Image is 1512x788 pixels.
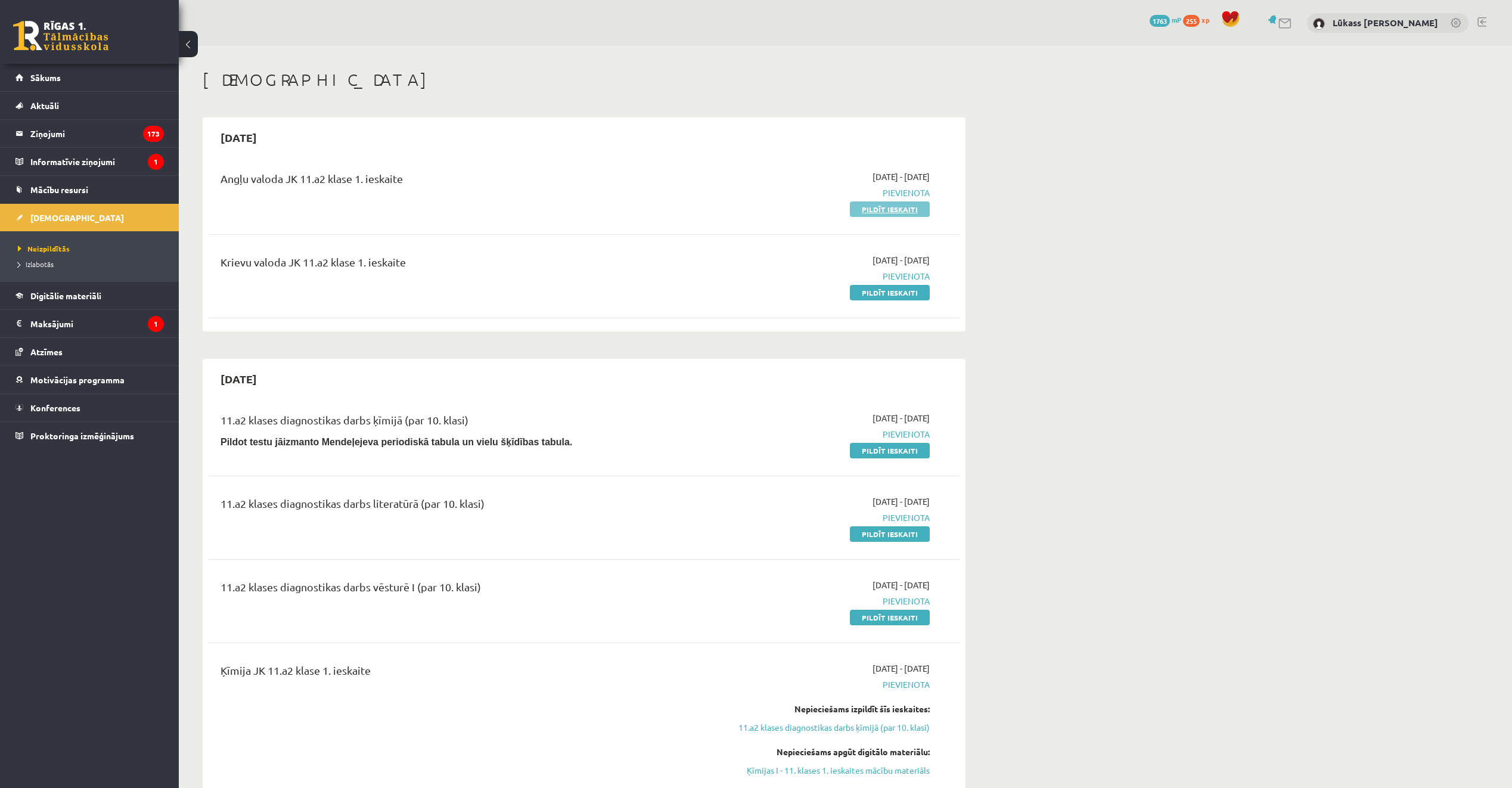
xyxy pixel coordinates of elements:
span: Motivācijas programma [30,374,125,385]
span: [DATE] - [DATE] [873,254,930,266]
div: Nepieciešams apgūt digitālo materiālu: [705,746,930,758]
a: Rīgas 1. Tālmācības vidusskola [13,21,108,51]
span: [DATE] - [DATE] [873,495,930,508]
span: [DATE] - [DATE] [873,412,930,424]
a: 11.a2 klases diagnostikas darbs ķīmijā (par 10. klasi) [705,721,930,734]
span: Atzīmes [30,346,63,357]
span: Pievienota [705,595,930,607]
span: Pievienota [705,678,930,691]
span: Neizpildītās [18,244,70,253]
a: Lūkass [PERSON_NAME] [1333,17,1438,29]
a: Konferences [15,394,164,421]
a: Informatīvie ziņojumi1 [15,148,164,175]
a: Atzīmes [15,338,164,365]
i: 173 [143,126,164,142]
span: xp [1201,15,1209,24]
a: Ķīmijas I - 11. klases 1. ieskaites mācību materiāls [705,764,930,777]
i: 1 [148,316,164,332]
span: Pievienota [705,270,930,283]
span: mP [1172,15,1181,24]
span: 1763 [1150,15,1170,27]
a: Motivācijas programma [15,366,164,393]
h2: [DATE] [209,365,269,393]
a: Aktuāli [15,92,164,119]
span: Pievienota [705,187,930,199]
div: Angļu valoda JK 11.a2 klase 1. ieskaite [221,170,687,193]
span: 255 [1183,15,1200,27]
span: Izlabotās [18,259,54,269]
a: Izlabotās [18,259,167,269]
span: Digitālie materiāli [30,290,101,301]
a: Mācību resursi [15,176,164,203]
span: [DATE] - [DATE] [873,170,930,183]
div: Krievu valoda JK 11.a2 klase 1. ieskaite [221,254,687,276]
span: Pievienota [705,428,930,440]
a: Pildīt ieskaiti [850,526,930,542]
span: Sākums [30,72,61,83]
a: Pildīt ieskaiti [850,285,930,300]
span: Konferences [30,402,80,413]
a: Proktoringa izmēģinājums [15,422,164,449]
h1: [DEMOGRAPHIC_DATA] [203,70,965,90]
span: [DEMOGRAPHIC_DATA] [30,212,124,223]
a: [DEMOGRAPHIC_DATA] [15,204,164,231]
legend: Maksājumi [30,310,164,337]
span: Mācību resursi [30,184,88,195]
legend: Ziņojumi [30,120,164,147]
legend: Informatīvie ziņojumi [30,148,164,175]
a: Pildīt ieskaiti [850,201,930,217]
div: Nepieciešams izpildīt šīs ieskaites: [705,703,930,715]
a: Pildīt ieskaiti [850,610,930,625]
span: Aktuāli [30,100,59,111]
a: Maksājumi1 [15,310,164,337]
a: Neizpildītās [18,243,167,254]
a: 1763 mP [1150,15,1181,24]
a: Digitālie materiāli [15,282,164,309]
img: Lūkass Pēteris Liepiņš [1313,18,1325,30]
b: Pildot testu jāizmanto Mendeļejeva periodiskā tabula un vielu šķīdības tabula. [221,437,572,447]
i: 1 [148,154,164,170]
a: Pildīt ieskaiti [850,443,930,458]
a: 255 xp [1183,15,1215,24]
h2: [DATE] [209,123,269,151]
span: [DATE] - [DATE] [873,662,930,675]
a: Ziņojumi173 [15,120,164,147]
span: Pievienota [705,511,930,524]
a: Sākums [15,64,164,91]
span: Proktoringa izmēģinājums [30,430,134,441]
div: Ķīmija JK 11.a2 klase 1. ieskaite [221,662,687,684]
span: [DATE] - [DATE] [873,579,930,591]
div: 11.a2 klases diagnostikas darbs literatūrā (par 10. klasi) [221,495,687,517]
div: 11.a2 klases diagnostikas darbs ķīmijā (par 10. klasi) [221,412,687,434]
div: 11.a2 klases diagnostikas darbs vēsturē I (par 10. klasi) [221,579,687,601]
